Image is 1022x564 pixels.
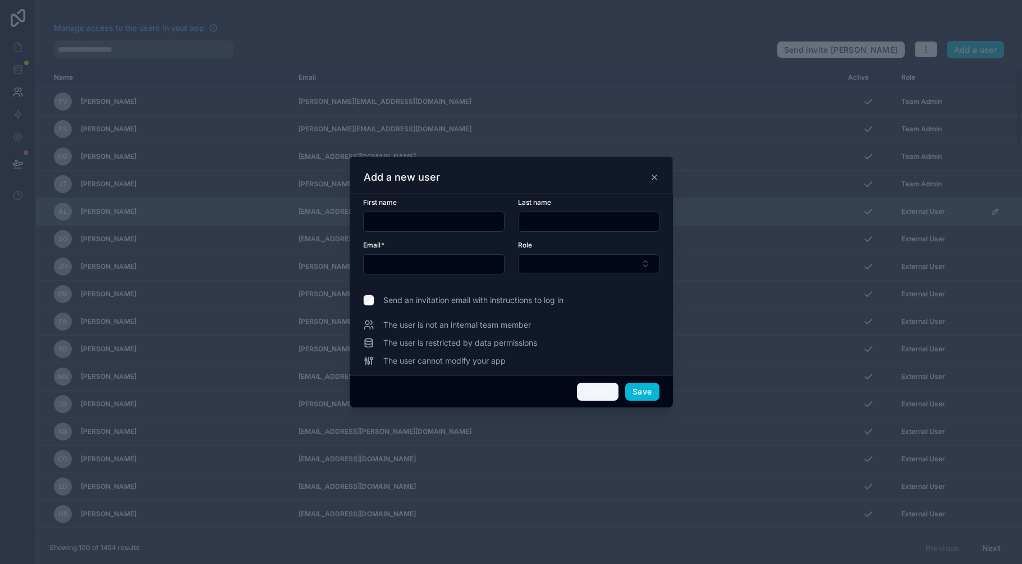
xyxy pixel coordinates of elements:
[363,241,381,249] span: Email
[383,355,506,366] span: The user cannot modify your app
[577,383,618,401] button: Cancel
[625,383,659,401] button: Save
[383,319,531,331] span: The user is not an internal team member
[518,254,659,273] button: Select Button
[363,198,397,207] span: First name
[518,198,551,207] span: Last name
[383,337,537,349] span: The user is restricted by data permissions
[364,171,440,184] h3: Add a new user
[363,295,374,306] input: Send an invitation email with instructions to log in
[518,241,532,249] span: Role
[383,295,563,306] span: Send an invitation email with instructions to log in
